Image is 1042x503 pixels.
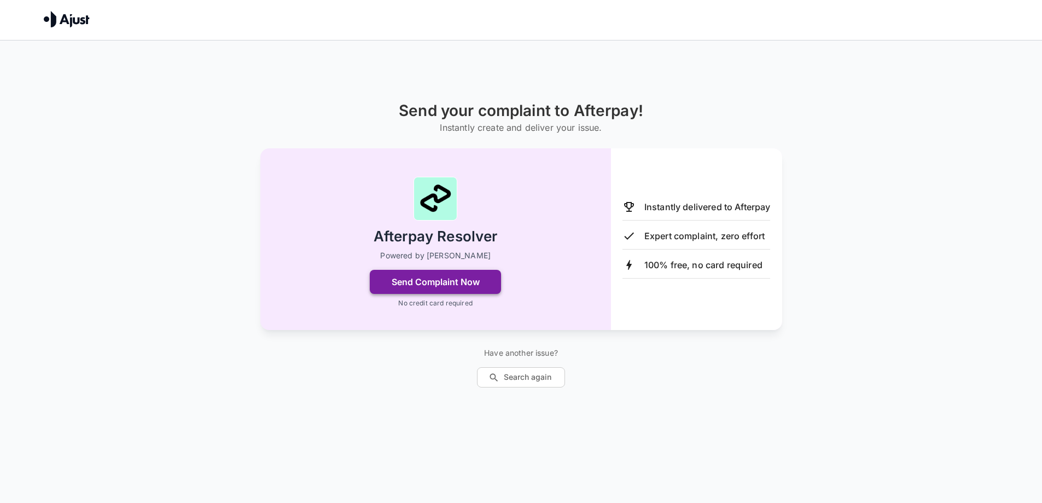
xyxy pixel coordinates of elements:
[399,120,643,135] h6: Instantly create and deliver your issue.
[477,367,565,388] button: Search again
[398,298,472,308] p: No credit card required
[644,200,771,213] p: Instantly delivered to Afterpay
[477,348,565,359] p: Have another issue?
[644,229,765,242] p: Expert complaint, zero effort
[44,11,90,27] img: Ajust
[414,177,457,221] img: Afterpay
[370,270,501,294] button: Send Complaint Now
[399,102,643,120] h1: Send your complaint to Afterpay!
[380,250,491,261] p: Powered by [PERSON_NAME]
[644,258,762,271] p: 100% free, no card required
[374,227,498,246] h2: Afterpay Resolver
